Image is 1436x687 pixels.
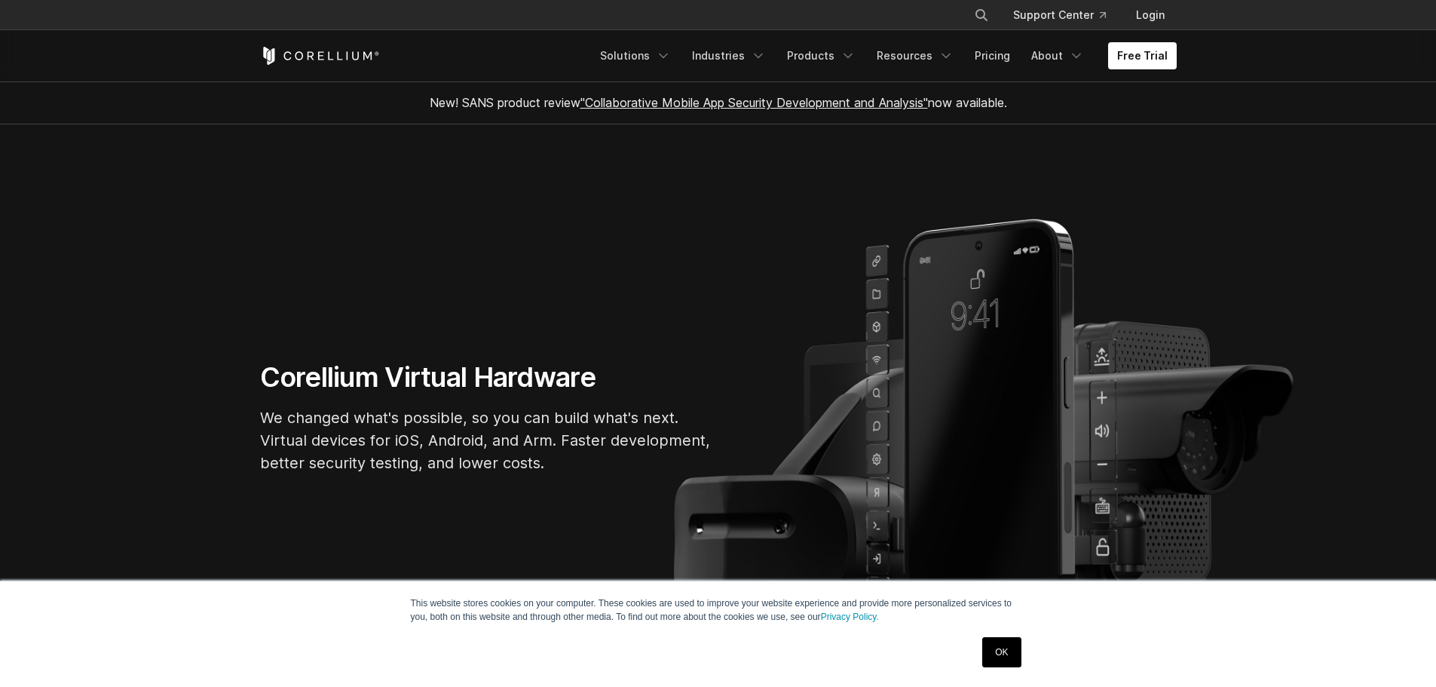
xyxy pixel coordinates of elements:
p: We changed what's possible, so you can build what's next. Virtual devices for iOS, Android, and A... [260,406,712,474]
a: Solutions [591,42,680,69]
a: Products [778,42,865,69]
a: Free Trial [1108,42,1177,69]
a: Login [1124,2,1177,29]
a: About [1022,42,1093,69]
a: Industries [683,42,775,69]
a: Corellium Home [260,47,380,65]
div: Navigation Menu [591,42,1177,69]
span: New! SANS product review now available. [430,95,1007,110]
a: OK [982,637,1021,667]
a: Resources [868,42,963,69]
p: This website stores cookies on your computer. These cookies are used to improve your website expe... [411,597,1026,624]
a: Pricing [966,42,1019,69]
button: Search [968,2,995,29]
a: Support Center [1001,2,1118,29]
div: Navigation Menu [956,2,1177,29]
h1: Corellium Virtual Hardware [260,360,712,394]
a: Privacy Policy. [821,612,879,622]
a: "Collaborative Mobile App Security Development and Analysis" [580,95,928,110]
